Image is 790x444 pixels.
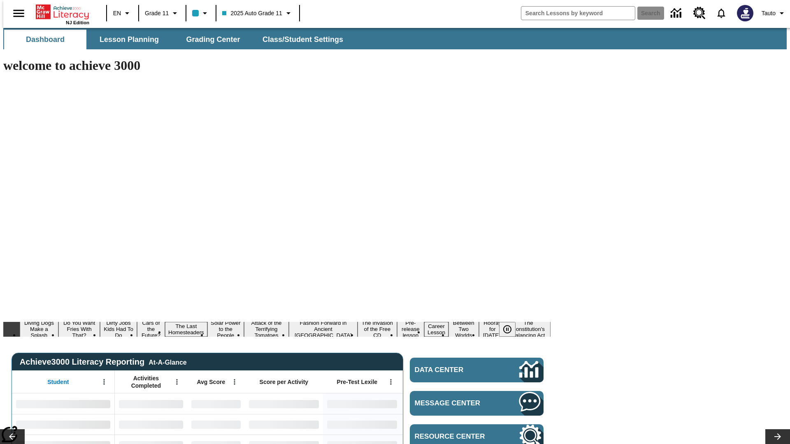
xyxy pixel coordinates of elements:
[711,2,732,24] a: Notifications
[100,319,137,340] button: Slide 3 Dirty Jobs Kids Had To Do
[765,429,790,444] button: Lesson carousel, Next
[113,9,121,18] span: EN
[172,30,254,49] button: Grading Center
[410,391,544,416] a: Message Center
[142,6,183,21] button: Grade: Grade 11, Select a grade
[3,58,551,73] h1: welcome to achieve 3000
[397,319,424,340] button: Slide 10 Pre-release lesson
[119,375,173,389] span: Activities Completed
[688,2,711,24] a: Resource Center, Will open in new tab
[479,319,507,340] button: Slide 13 Hooray for Constitution Day!
[3,28,787,49] div: SubNavbar
[145,9,169,18] span: Grade 11
[109,6,136,21] button: Language: EN, Select a language
[499,322,524,337] div: Pause
[222,9,282,18] span: 2025 Auto Grade 11
[98,376,110,388] button: Open Menu
[58,319,100,340] button: Slide 2 Do You Want Fries With That?
[88,30,170,49] button: Lesson Planning
[499,322,516,337] button: Pause
[762,9,776,18] span: Tauto
[415,399,495,407] span: Message Center
[149,357,186,366] div: At-A-Glance
[189,6,213,21] button: Class color is light blue. Change class color
[244,319,289,340] button: Slide 7 Attack of the Terrifying Tomatoes
[758,6,790,21] button: Profile/Settings
[137,319,165,340] button: Slide 4 Cars of the Future?
[289,319,358,340] button: Slide 8 Fashion Forward in Ancient Rome
[165,322,207,337] button: Slide 5 The Last Homesteaders
[115,414,187,435] div: No Data,
[20,357,187,367] span: Achieve3000 Literacy Reporting
[100,35,159,44] span: Lesson Planning
[256,30,350,49] button: Class/Student Settings
[187,414,245,435] div: No Data,
[186,35,240,44] span: Grading Center
[448,319,479,340] button: Slide 12 Between Two Worlds
[171,376,183,388] button: Open Menu
[737,5,753,21] img: Avatar
[415,432,495,441] span: Resource Center
[506,319,551,340] button: Slide 14 The Constitution's Balancing Act
[358,319,397,340] button: Slide 9 The Invasion of the Free CD
[47,378,69,386] span: Student
[36,4,89,20] a: Home
[3,30,351,49] div: SubNavbar
[207,319,244,340] button: Slide 6 Solar Power to the People
[197,378,225,386] span: Avg Score
[415,366,492,374] span: Data Center
[337,378,378,386] span: Pre-Test Lexile
[66,20,89,25] span: NJ Edition
[219,6,296,21] button: Class: 2025 Auto Grade 11, Select your class
[26,35,65,44] span: Dashboard
[260,378,309,386] span: Score per Activity
[424,322,448,337] button: Slide 11 Career Lesson
[666,2,688,25] a: Data Center
[732,2,758,24] button: Select a new avatar
[228,376,241,388] button: Open Menu
[385,376,397,388] button: Open Menu
[7,1,31,25] button: Open side menu
[4,30,86,49] button: Dashboard
[187,393,245,414] div: No Data,
[115,393,187,414] div: No Data,
[263,35,343,44] span: Class/Student Settings
[521,7,635,20] input: search field
[36,3,89,25] div: Home
[20,319,58,340] button: Slide 1 Diving Dogs Make a Splash
[410,358,544,382] a: Data Center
